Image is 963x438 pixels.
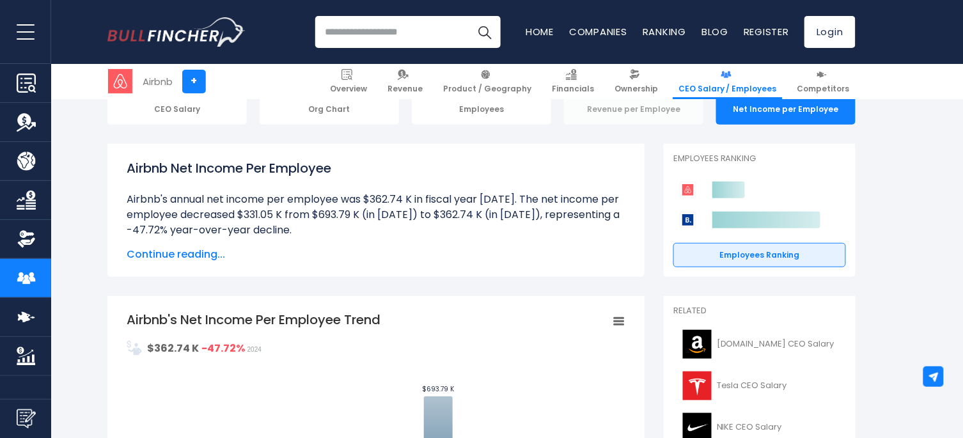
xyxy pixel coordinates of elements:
[469,16,501,48] button: Search
[804,16,856,48] a: Login
[330,84,367,94] span: Overview
[569,25,627,38] a: Companies
[127,159,625,178] h1: Airbnb Net Income Per Employee
[680,182,696,198] img: Airbnb competitors logo
[716,94,856,125] div: Net Income per Employee
[412,94,551,125] div: Employees
[678,84,777,94] span: CEO Salary / Employees
[673,368,846,403] a: Tesla CEO Salary
[552,84,594,94] span: Financials
[107,17,245,47] a: Go to homepage
[673,306,846,317] p: Related
[324,64,373,99] a: Overview
[526,25,554,38] a: Home
[681,330,713,359] img: AMZN logo
[681,372,713,400] img: TSLA logo
[673,64,783,99] a: CEO Salary / Employees
[564,94,703,125] div: Revenue per Employee
[127,247,625,262] span: Continue reading...
[673,243,846,267] a: Employees Ranking
[127,340,142,356] img: NetIncomePerEmployee.svg
[680,212,696,228] img: Booking Holdings competitors logo
[717,339,834,350] span: [DOMAIN_NAME] CEO Salary
[107,94,247,125] div: CEO Salary
[615,84,658,94] span: Ownership
[127,311,380,329] tspan: Airbnb's Net Income Per Employee Trend
[247,346,262,353] span: 2024
[443,84,531,94] span: Product / Geography
[797,84,850,94] span: Competitors
[744,25,789,38] a: Register
[701,25,728,38] a: Blog
[107,17,246,47] img: Bullfincher logo
[182,70,206,93] a: +
[127,192,625,238] li: Airbnb's annual net income per employee was $362.74 K in fiscal year [DATE]. The net income per e...
[546,64,600,99] a: Financials
[673,153,846,164] p: Employees Ranking
[108,69,132,93] img: ABNB logo
[143,74,173,89] div: Airbnb
[609,64,664,99] a: Ownership
[260,94,399,125] div: Org Chart
[673,327,846,362] a: [DOMAIN_NAME] CEO Salary
[792,64,856,99] a: Competitors
[717,422,782,433] span: NIKE CEO Salary
[382,64,428,99] a: Revenue
[717,380,787,391] span: Tesla CEO Salary
[148,341,200,356] strong: $362.74 K
[437,64,537,99] a: Product / Geography
[643,25,686,38] a: Ranking
[388,84,423,94] span: Revenue
[17,230,36,249] img: Ownership
[422,384,455,394] text: $693.79 K
[201,341,245,356] strong: -47.72%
